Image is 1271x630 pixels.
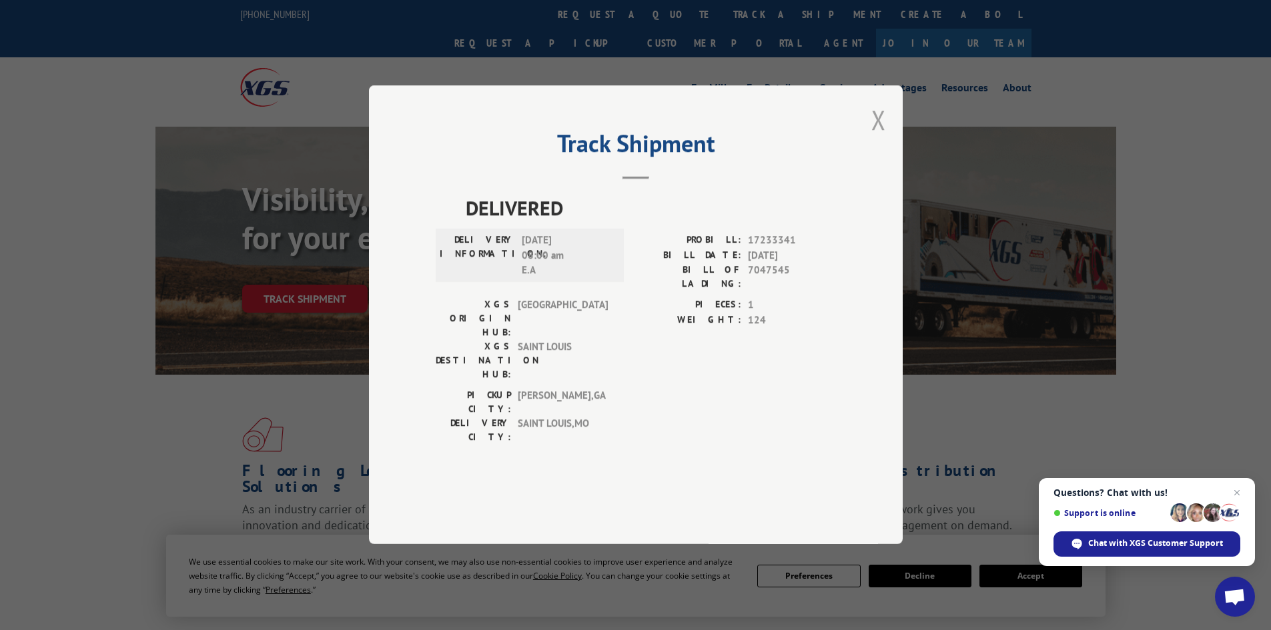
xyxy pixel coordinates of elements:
[748,263,836,291] span: 7047545
[1053,508,1166,518] span: Support is online
[518,340,608,382] span: SAINT LOUIS
[518,298,608,340] span: [GEOGRAPHIC_DATA]
[1088,537,1223,549] span: Chat with XGS Customer Support
[518,389,608,417] span: [PERSON_NAME] , GA
[1215,577,1255,617] div: Open chat
[748,248,836,263] span: [DATE]
[636,313,741,328] label: WEIGHT:
[636,298,741,313] label: PIECES:
[436,340,511,382] label: XGS DESTINATION HUB:
[636,233,741,249] label: PROBILL:
[436,417,511,445] label: DELIVERY CITY:
[440,233,515,279] label: DELIVERY INFORMATION:
[436,389,511,417] label: PICKUP CITY:
[871,102,886,137] button: Close modal
[1053,487,1240,498] span: Questions? Chat with us!
[522,233,612,279] span: [DATE] 08:00 am E.A
[748,233,836,249] span: 17233341
[436,298,511,340] label: XGS ORIGIN HUB:
[636,248,741,263] label: BILL DATE:
[466,193,836,223] span: DELIVERED
[748,298,836,313] span: 1
[748,313,836,328] span: 124
[636,263,741,291] label: BILL OF LADING:
[1053,531,1240,557] div: Chat with XGS Customer Support
[518,417,608,445] span: SAINT LOUIS , MO
[1229,485,1245,501] span: Close chat
[436,134,836,159] h2: Track Shipment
